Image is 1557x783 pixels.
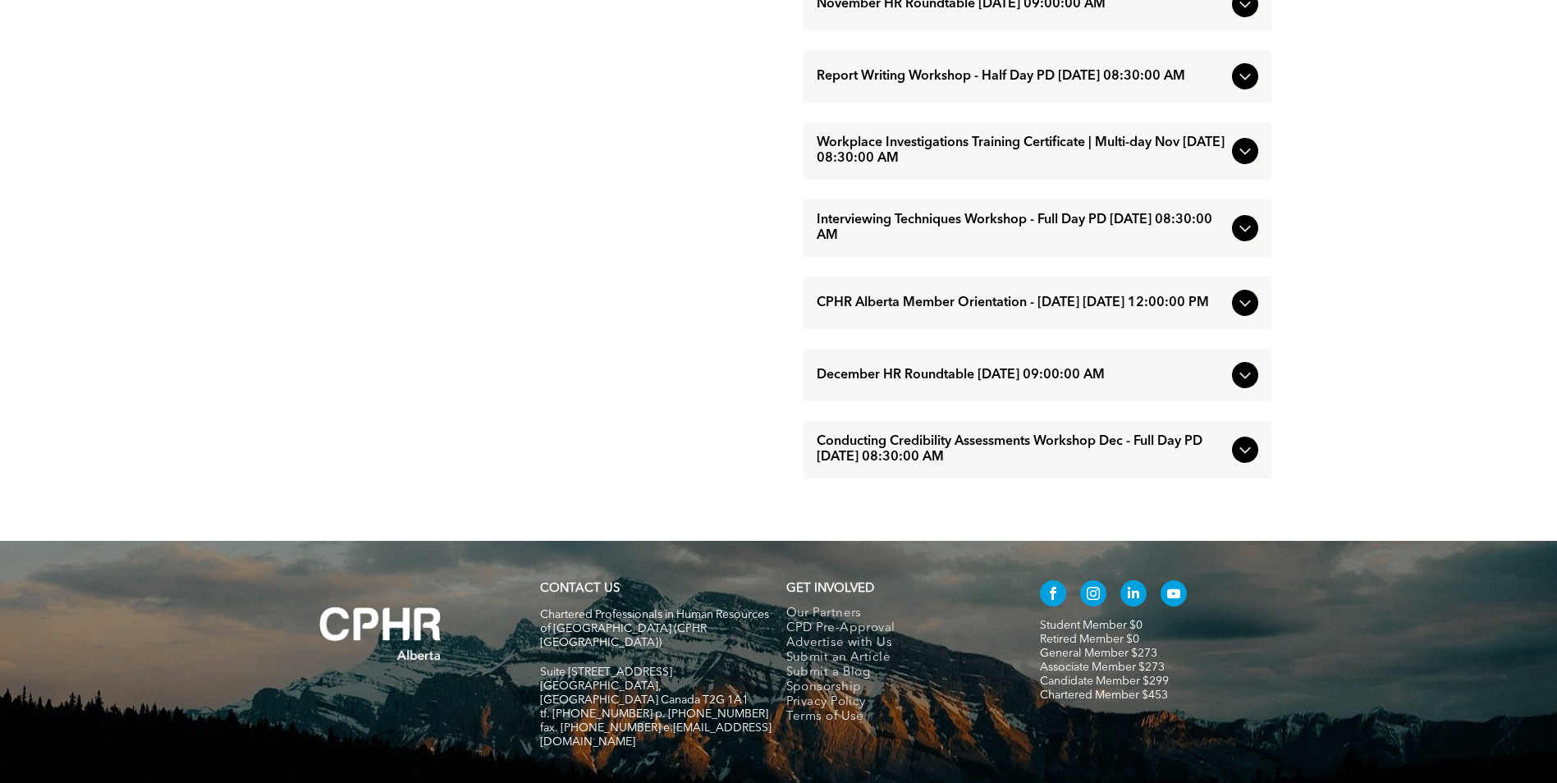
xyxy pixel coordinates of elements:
span: GET INVOLVED [786,583,874,595]
a: Candidate Member $299 [1040,675,1169,687]
a: CPD Pre-Approval [786,621,1005,636]
a: linkedin [1120,580,1147,611]
span: Conducting Credibility Assessments Workshop Dec - Full Day PD [DATE] 08:30:00 AM [817,434,1225,465]
span: Interviewing Techniques Workshop - Full Day PD [DATE] 08:30:00 AM [817,213,1225,244]
img: A white background with a few lines on it [286,574,475,694]
span: [GEOGRAPHIC_DATA], [GEOGRAPHIC_DATA] Canada T2G 1A1 [540,680,749,706]
span: December HR Roundtable [DATE] 09:00:00 AM [817,368,1225,383]
span: tf. [PHONE_NUMBER] p. [PHONE_NUMBER] [540,708,768,720]
span: Report Writing Workshop - Half Day PD [DATE] 08:30:00 AM [817,69,1225,85]
span: Workplace Investigations Training Certificate | Multi-day Nov [DATE] 08:30:00 AM [817,135,1225,167]
a: Submit a Blog [786,666,1005,680]
a: Sponsorship [786,680,1005,695]
span: fax. [PHONE_NUMBER] e:[EMAIL_ADDRESS][DOMAIN_NAME] [540,722,772,748]
span: Suite [STREET_ADDRESS] [540,666,672,678]
a: Associate Member $273 [1040,662,1165,673]
span: CPHR Alberta Member Orientation - [DATE] [DATE] 12:00:00 PM [817,295,1225,311]
span: Chartered Professionals in Human Resources of [GEOGRAPHIC_DATA] (CPHR [GEOGRAPHIC_DATA]) [540,609,769,648]
a: CONTACT US [540,583,620,595]
a: Submit an Article [786,651,1005,666]
a: facebook [1040,580,1066,611]
a: General Member $273 [1040,648,1157,659]
a: youtube [1161,580,1187,611]
a: Retired Member $0 [1040,634,1139,645]
a: Privacy Policy [786,695,1005,710]
a: Terms of Use [786,710,1005,725]
a: Student Member $0 [1040,620,1143,631]
a: Our Partners [786,607,1005,621]
a: Chartered Member $453 [1040,689,1168,701]
a: instagram [1080,580,1106,611]
a: Advertise with Us [786,636,1005,651]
